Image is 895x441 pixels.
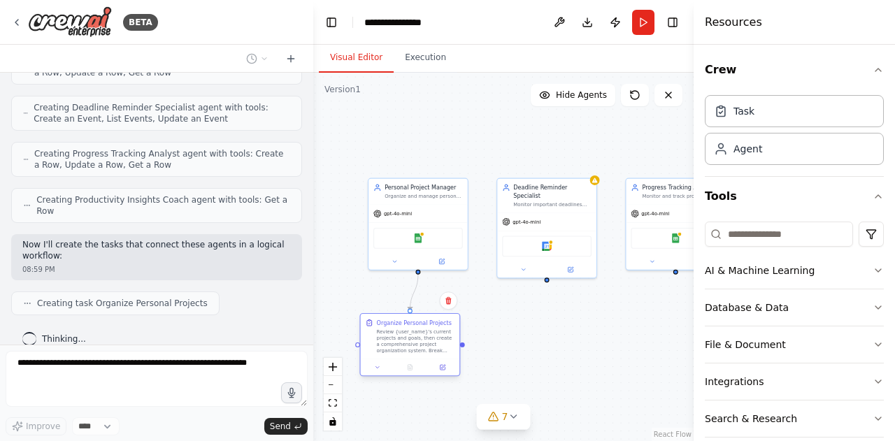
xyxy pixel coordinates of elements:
[705,363,884,400] button: Integrations
[324,358,342,431] div: React Flow controls
[34,148,290,171] span: Creating Progress Tracking Analyst agent with tools: Create a Row, Update a Row, Get a Row
[37,298,208,309] span: Creating task Organize Personal Projects
[413,233,423,243] img: Google Sheets
[280,50,302,67] button: Start a new chat
[368,178,468,270] div: Personal Project ManagerOrganize and manage personal projects for {user_name}, breaking down comp...
[556,89,607,101] span: Hide Agents
[36,194,290,217] span: Creating Productivity Insights Coach agent with tools: Get a Row
[324,412,342,431] button: toggle interactivity
[733,142,762,156] div: Agent
[671,233,680,243] img: Google Sheets
[364,15,434,29] nav: breadcrumb
[733,104,754,118] div: Task
[6,417,66,435] button: Improve
[264,418,308,435] button: Send
[542,241,552,251] img: Google Calendar
[241,50,274,67] button: Switch to previous chat
[513,201,592,208] div: Monitor important deadlines and milestones for {user_name}, creating strategic reminders and cale...
[439,291,457,310] button: Delete node
[705,326,884,363] button: File & Document
[42,333,86,345] span: Thinking...
[513,219,540,225] span: gpt-4o-mini
[385,184,463,192] div: Personal Project Manager
[322,13,341,32] button: Hide left sidebar
[642,193,720,199] div: Monitor and track progress on {user_name}'s goals and projects, documenting achievements, identif...
[281,382,302,403] button: Click to speak your automation idea
[22,240,291,261] p: Now I'll create the tasks that connect these agents in a logical workflow:
[384,210,412,217] span: gpt-4o-mini
[377,328,455,354] div: Review {user_name}'s current projects and goals, then create a comprehensive project organization...
[377,319,452,327] div: Organize Personal Projects
[641,210,669,217] span: gpt-4o-mini
[663,13,682,32] button: Hide right sidebar
[705,89,884,176] div: Crew
[324,394,342,412] button: fit view
[531,84,615,106] button: Hide Agents
[496,178,597,279] div: Deadline Reminder SpecialistMonitor important deadlines and milestones for {user_name}, creating ...
[324,84,361,95] div: Version 1
[705,50,884,89] button: Crew
[547,265,593,275] button: Open in side panel
[359,315,460,377] div: Organize Personal ProjectsReview {user_name}'s current projects and goals, then create a comprehe...
[28,6,112,38] img: Logo
[642,184,720,192] div: Progress Tracking Analyst
[319,43,394,73] button: Visual Editor
[123,14,158,31] div: BETA
[324,376,342,394] button: zoom out
[705,252,884,289] button: AI & Machine Learning
[625,178,726,270] div: Progress Tracking AnalystMonitor and track progress on {user_name}'s goals and projects, document...
[429,363,457,373] button: Open in side panel
[676,256,722,266] button: Open in side panel
[394,43,457,73] button: Execution
[406,274,422,310] g: Edge from 6f70a38f-c346-4e28-b9ec-1aa152a7810d to 5a2ae9b1-dd2c-4fb6-a53c-8bd95201f39f
[705,14,762,31] h4: Resources
[34,102,290,124] span: Creating Deadline Reminder Specialist agent with tools: Create an Event, List Events, Update an E...
[385,193,463,199] div: Organize and manage personal projects for {user_name}, breaking down complex goals into actionabl...
[26,421,60,432] span: Improve
[705,177,884,216] button: Tools
[419,256,464,266] button: Open in side panel
[654,431,692,438] a: React Flow attribution
[477,404,531,430] button: 7
[22,264,291,275] div: 08:59 PM
[502,410,508,424] span: 7
[324,358,342,376] button: zoom in
[705,289,884,326] button: Database & Data
[513,184,592,200] div: Deadline Reminder Specialist
[705,400,884,437] button: Search & Research
[393,363,427,373] button: No output available
[270,421,291,432] span: Send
